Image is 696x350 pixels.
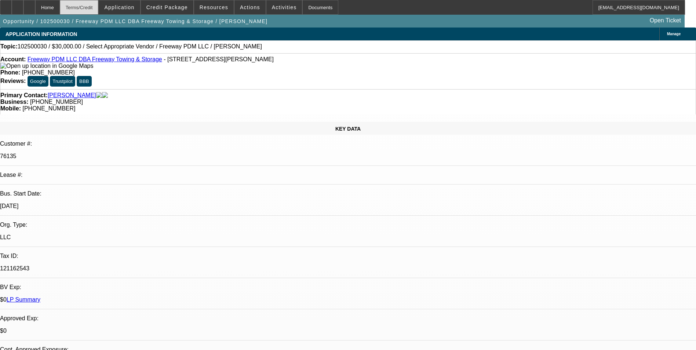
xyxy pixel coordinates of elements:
button: Credit Package [141,0,193,14]
a: LP Summary [7,296,40,303]
strong: Account: [0,56,26,62]
span: 102500030 / $30,000.00 / Select Appropriate Vendor / Freeway PDM LLC / [PERSON_NAME] [18,43,262,50]
span: Actions [240,4,260,10]
span: KEY DATA [335,126,361,132]
span: [PHONE_NUMBER] [22,105,75,112]
a: Freeway PDM LLC DBA Freeway Towing & Storage [28,56,162,62]
span: Application [104,4,134,10]
button: BBB [77,76,92,87]
a: [PERSON_NAME] [48,92,96,99]
a: View Google Maps [0,63,93,69]
span: Credit Package [146,4,188,10]
strong: Reviews: [0,78,26,84]
span: - [STREET_ADDRESS][PERSON_NAME] [164,56,274,62]
a: Open Ticket [647,14,684,27]
button: Application [99,0,140,14]
button: Resources [194,0,234,14]
button: Activities [266,0,302,14]
span: Activities [272,4,297,10]
strong: Business: [0,99,28,105]
button: Google [28,76,48,87]
span: Manage [667,32,681,36]
span: APPLICATION INFORMATION [6,31,77,37]
img: Open up location in Google Maps [0,63,93,69]
strong: Mobile: [0,105,21,112]
button: Actions [234,0,266,14]
strong: Primary Contact: [0,92,48,99]
span: [PHONE_NUMBER] [22,69,75,76]
button: Trustpilot [50,76,75,87]
img: facebook-icon.png [96,92,102,99]
span: [PHONE_NUMBER] [30,99,83,105]
strong: Topic: [0,43,18,50]
strong: Phone: [0,69,20,76]
span: Opportunity / 102500030 / Freeway PDM LLC DBA Freeway Towing & Storage / [PERSON_NAME] [3,18,267,24]
span: Resources [200,4,228,10]
img: linkedin-icon.png [102,92,108,99]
